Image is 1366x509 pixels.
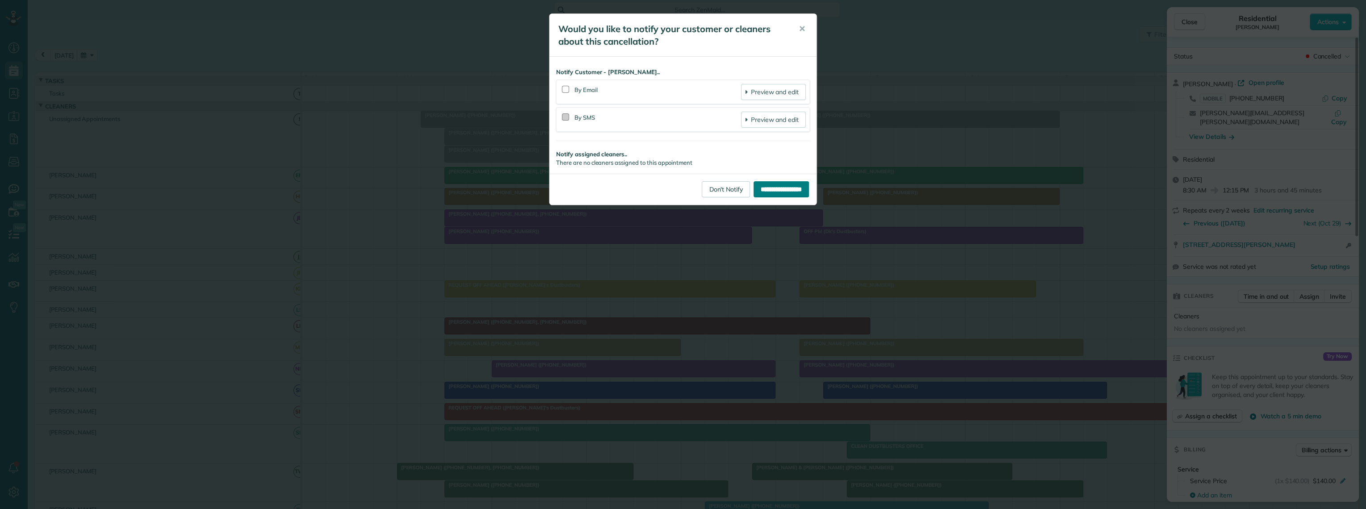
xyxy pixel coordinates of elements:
[556,159,692,166] span: There are no cleaners assigned to this appointment
[556,68,810,76] strong: Notify Customer - [PERSON_NAME]..
[741,84,806,100] a: Preview and edit
[556,150,810,159] strong: Notify assigned cleaners..
[574,112,741,128] div: By SMS
[799,24,805,34] span: ✕
[558,23,786,48] h5: Would you like to notify your customer or cleaners about this cancellation?
[741,112,806,128] a: Preview and edit
[702,181,750,197] a: Don't Notify
[574,84,741,100] div: By Email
